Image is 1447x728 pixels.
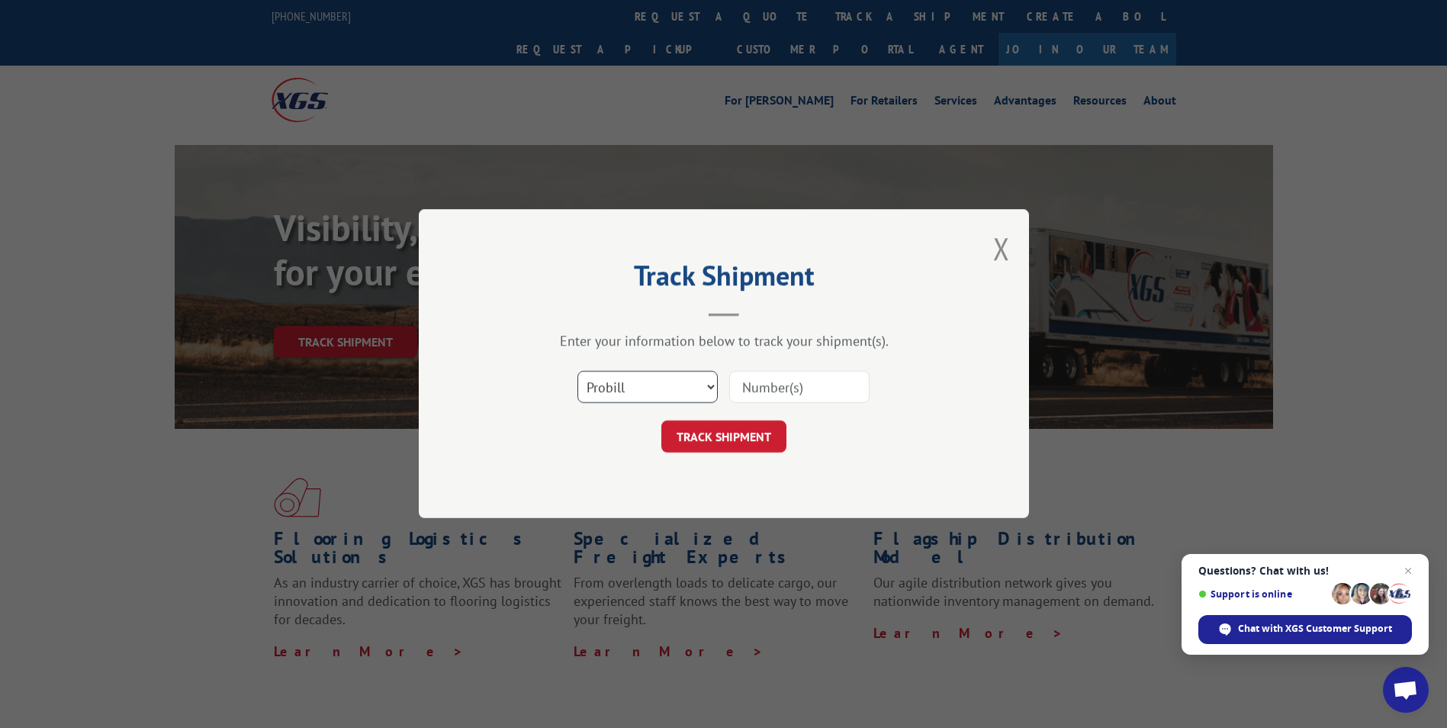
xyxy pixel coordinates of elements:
span: Support is online [1198,588,1326,600]
span: Close chat [1399,562,1417,580]
div: Chat with XGS Customer Support [1198,615,1412,644]
div: Open chat [1383,667,1429,713]
button: TRACK SHIPMENT [661,421,786,453]
h2: Track Shipment [495,265,953,294]
button: Close modal [993,228,1010,269]
span: Questions? Chat with us! [1198,565,1412,577]
div: Enter your information below to track your shipment(s). [495,333,953,350]
span: Chat with XGS Customer Support [1238,622,1392,636]
input: Number(s) [729,372,870,404]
